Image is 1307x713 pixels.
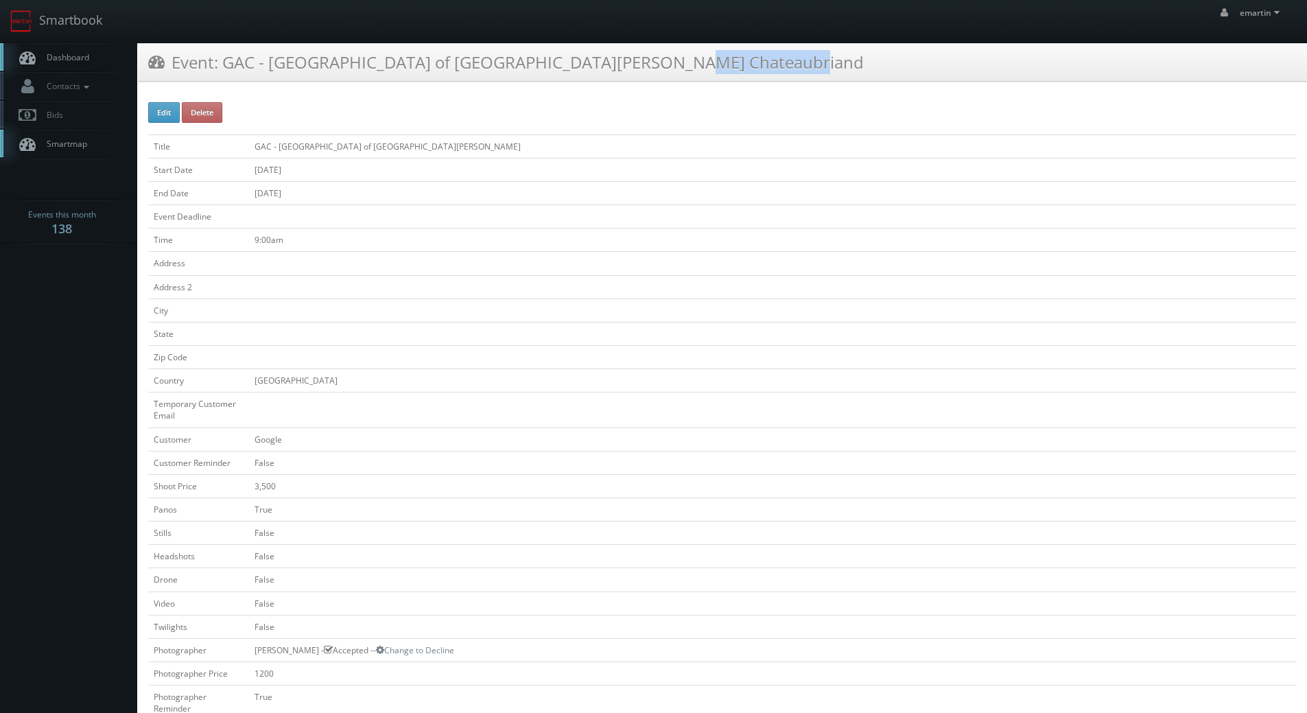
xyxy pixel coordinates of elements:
[148,451,249,474] td: Customer Reminder
[148,592,249,615] td: Video
[148,205,249,229] td: Event Deadline
[40,51,89,63] span: Dashboard
[249,158,1297,181] td: [DATE]
[249,662,1297,685] td: 1200
[148,345,249,369] td: Zip Code
[40,138,87,150] span: Smartmap
[148,252,249,275] td: Address
[249,428,1297,451] td: Google
[148,522,249,545] td: Stills
[249,229,1297,252] td: 9:00am
[148,181,249,204] td: End Date
[249,451,1297,474] td: False
[148,369,249,393] td: Country
[376,644,454,656] a: Change to Decline
[148,545,249,568] td: Headshots
[148,638,249,662] td: Photographer
[148,662,249,685] td: Photographer Price
[249,135,1297,158] td: GAC - [GEOGRAPHIC_DATA] of [GEOGRAPHIC_DATA][PERSON_NAME]
[10,10,32,32] img: smartbook-logo.png
[249,615,1297,638] td: False
[148,102,180,123] button: Edit
[148,474,249,498] td: Shoot Price
[249,369,1297,393] td: [GEOGRAPHIC_DATA]
[182,102,222,123] button: Delete
[148,428,249,451] td: Customer
[148,568,249,592] td: Drone
[148,498,249,521] td: Panos
[249,498,1297,521] td: True
[249,592,1297,615] td: False
[249,545,1297,568] td: False
[249,568,1297,592] td: False
[148,275,249,299] td: Address 2
[249,474,1297,498] td: 3,500
[28,208,96,222] span: Events this month
[40,109,63,121] span: Bids
[249,638,1297,662] td: [PERSON_NAME] - Accepted --
[249,181,1297,204] td: [DATE]
[249,522,1297,545] td: False
[148,135,249,158] td: Title
[148,322,249,345] td: State
[51,220,72,237] strong: 138
[148,393,249,428] td: Temporary Customer Email
[148,158,249,181] td: Start Date
[40,80,93,92] span: Contacts
[148,229,249,252] td: Time
[148,615,249,638] td: Twilights
[1240,7,1284,19] span: emartin
[148,299,249,322] td: City
[148,50,864,74] h3: Event: GAC - [GEOGRAPHIC_DATA] of [GEOGRAPHIC_DATA][PERSON_NAME] Chateaubriand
